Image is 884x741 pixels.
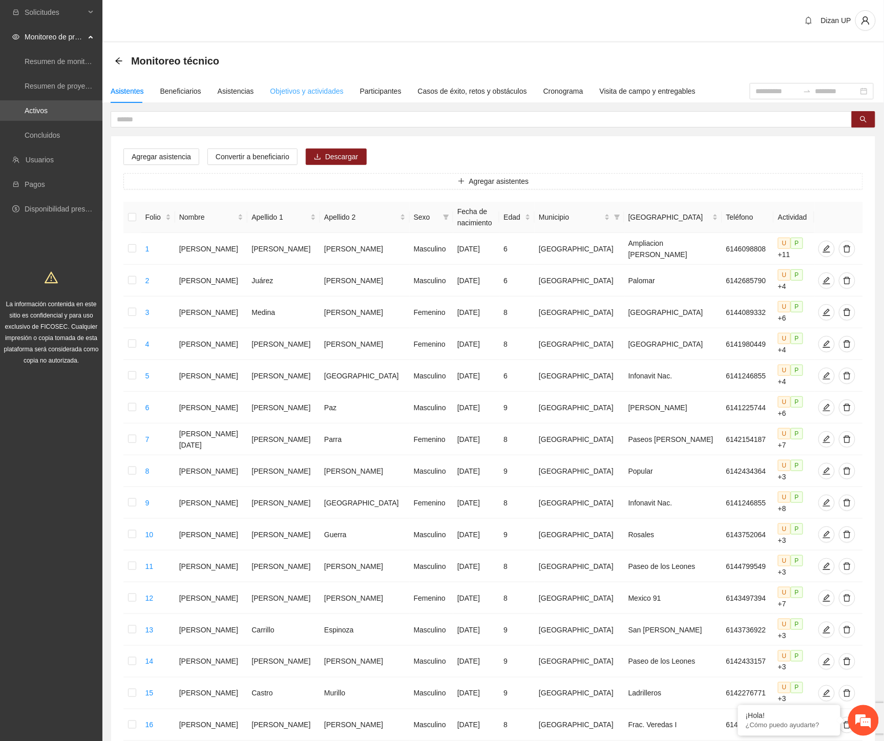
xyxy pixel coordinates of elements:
td: Masculino [410,360,453,392]
td: Infonavit Nac. [624,360,722,392]
td: 8 [499,487,535,519]
td: +3 [774,455,814,487]
span: edit [819,467,834,475]
a: 15 [145,689,154,697]
td: [DATE] [453,265,499,297]
button: edit [818,463,835,479]
button: delete [839,336,855,352]
td: San [PERSON_NAME] [624,614,722,646]
td: +11 [774,233,814,265]
span: arrow-left [115,57,123,65]
button: edit [818,431,835,448]
td: [PERSON_NAME] [320,582,410,614]
td: Femenino [410,582,453,614]
button: delete [839,431,855,448]
a: Resumen de proyectos aprobados [25,82,134,90]
span: filter [441,209,451,225]
td: [PERSON_NAME] [175,455,248,487]
span: P [791,365,803,376]
td: +7 [774,582,814,614]
button: edit [818,272,835,289]
td: +3 [774,519,814,551]
td: Masculino [410,455,453,487]
td: [DATE] [453,328,499,360]
th: Folio [141,202,175,233]
span: delete [839,308,855,316]
a: 3 [145,308,150,316]
td: [PERSON_NAME] [247,233,320,265]
td: Masculino [410,551,453,582]
span: U [778,333,791,344]
td: [GEOGRAPHIC_DATA] [535,487,624,519]
td: Femenino [410,328,453,360]
a: 14 [145,658,154,666]
div: Asistentes [111,86,144,97]
button: delete [839,590,855,606]
span: edit [819,689,834,697]
span: Municipio [539,211,602,223]
td: [DATE] [453,455,499,487]
td: 6141246855 [722,360,774,392]
div: Asistencias [218,86,254,97]
td: [DATE] [453,614,499,646]
th: Fecha de nacimiento [453,202,499,233]
td: [PERSON_NAME] [175,297,248,328]
button: delete [839,272,855,289]
a: Activos [25,107,48,115]
span: delete [839,277,855,285]
span: delete [839,340,855,348]
span: user [856,16,875,25]
a: Usuarios [26,156,54,164]
button: delete [839,399,855,416]
span: Agregar asistentes [469,176,529,187]
a: 13 [145,626,154,634]
span: delete [839,658,855,666]
td: [PERSON_NAME] [175,265,248,297]
span: delete [839,562,855,570]
span: Monitoreo técnico [131,53,219,69]
span: Estamos en línea. [59,137,141,240]
span: swap-right [803,87,811,95]
td: [PERSON_NAME] [247,487,320,519]
td: [PERSON_NAME] [175,392,248,424]
td: [GEOGRAPHIC_DATA] [624,297,722,328]
span: U [778,523,791,535]
a: Concluidos [25,131,60,139]
span: Edad [503,211,523,223]
span: edit [819,372,834,380]
span: eye [12,33,19,40]
span: filter [443,214,449,220]
span: U [778,555,791,566]
td: 6141980449 [722,328,774,360]
span: Apellido 2 [324,211,398,223]
a: 11 [145,562,154,570]
td: Paseos [PERSON_NAME] [624,424,722,455]
a: Pagos [25,180,45,188]
div: Casos de éxito, retos y obstáculos [418,86,527,97]
td: [DATE] [453,519,499,551]
td: +7 [774,424,814,455]
td: Rosales [624,519,722,551]
a: 7 [145,435,150,443]
button: delete [839,717,855,733]
span: edit [819,562,834,570]
td: Mexico 91 [624,582,722,614]
span: P [791,460,803,471]
span: edit [819,340,834,348]
td: Parra [320,424,410,455]
td: Juárez [247,265,320,297]
td: [PERSON_NAME] [175,487,248,519]
td: 8 [499,424,535,455]
td: [GEOGRAPHIC_DATA] [535,297,624,328]
span: P [791,238,803,249]
a: 1 [145,245,150,253]
span: delete [839,467,855,475]
td: [GEOGRAPHIC_DATA] [535,360,624,392]
a: 10 [145,531,154,539]
button: search [852,111,875,128]
button: delete [839,463,855,479]
span: edit [819,277,834,285]
div: Beneficiarios [160,86,201,97]
td: 6 [499,265,535,297]
th: Actividad [774,202,814,233]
